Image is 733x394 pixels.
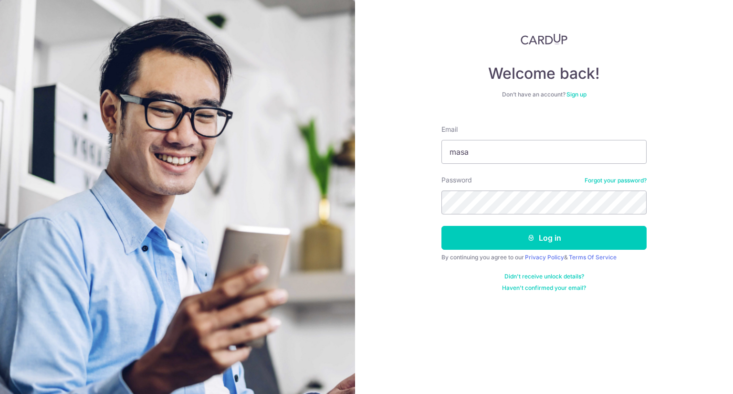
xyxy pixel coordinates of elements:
h4: Welcome back! [441,64,647,83]
a: Haven't confirmed your email? [502,284,586,292]
button: Log in [441,226,647,250]
a: Didn't receive unlock details? [504,273,584,280]
div: Don’t have an account? [441,91,647,98]
label: Email [441,125,458,134]
a: Forgot your password? [585,177,647,184]
img: CardUp Logo [521,33,567,45]
div: By continuing you agree to our & [441,254,647,261]
a: Privacy Policy [525,254,564,261]
label: Password [441,175,472,185]
a: Sign up [566,91,586,98]
input: Enter your Email [441,140,647,164]
a: Terms Of Service [569,254,617,261]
